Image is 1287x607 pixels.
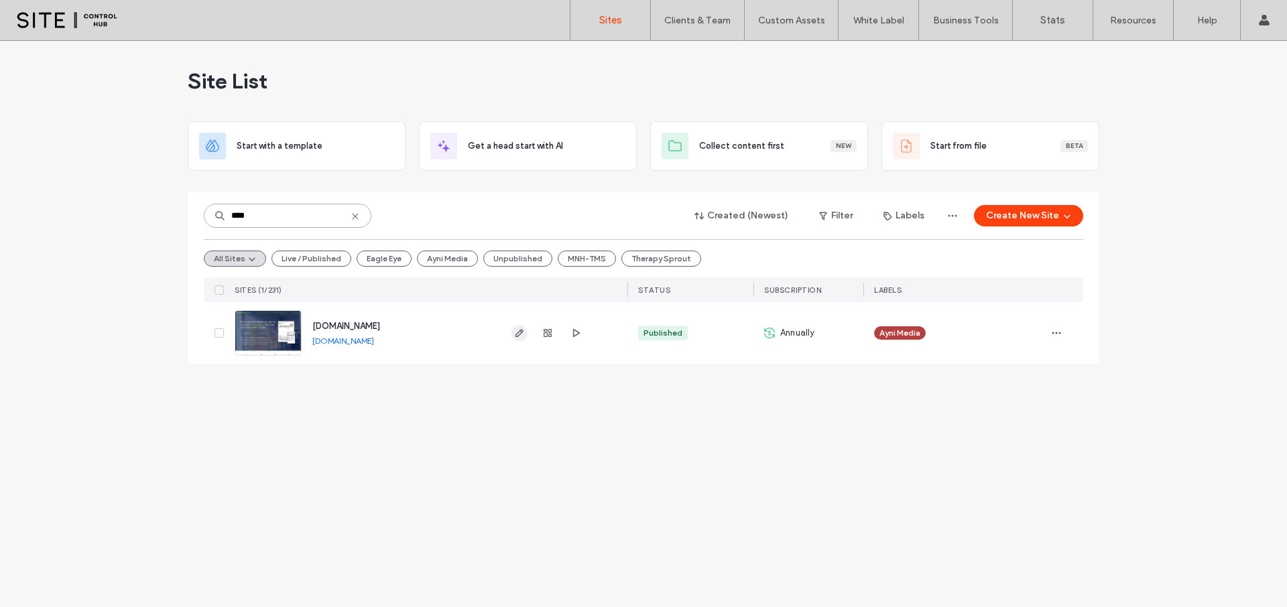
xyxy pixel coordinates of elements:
span: LABELS [874,285,902,295]
div: Beta [1060,140,1088,152]
label: Stats [1040,14,1065,26]
div: Collect content firstNew [650,121,868,171]
span: SUBSCRIPTION [764,285,821,295]
button: Create New Site [974,205,1083,226]
button: Eagle Eye [357,251,412,267]
span: Get a head start with AI [468,139,563,153]
span: SITES (1/231) [235,285,282,295]
button: Filter [806,205,866,226]
div: Start with a template [188,121,406,171]
label: Business Tools [933,15,999,26]
button: Ayni Media [417,251,478,267]
label: White Label [853,15,904,26]
span: Start from file [930,139,987,153]
label: Sites [599,14,622,26]
div: Published [643,327,682,339]
span: Ayni Media [879,327,920,339]
button: Therapy Sprout [621,251,701,267]
button: Live / Published [271,251,351,267]
span: Help [31,9,58,21]
a: [DOMAIN_NAME] [312,321,380,331]
label: Help [1197,15,1217,26]
div: Start from fileBeta [881,121,1099,171]
span: Collect content first [699,139,784,153]
label: Resources [1110,15,1156,26]
span: Annually [780,326,815,340]
button: All Sites [204,251,266,267]
button: Created (Newest) [683,205,800,226]
button: Labels [871,205,936,226]
span: STATUS [638,285,670,295]
button: Unpublished [483,251,552,267]
a: [DOMAIN_NAME] [312,336,374,346]
div: New [831,140,857,152]
div: Get a head start with AI [419,121,637,171]
label: Custom Assets [758,15,825,26]
label: Clients & Team [664,15,731,26]
span: Site List [188,68,267,94]
span: Start with a template [237,139,322,153]
button: MNH-TMS [558,251,616,267]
